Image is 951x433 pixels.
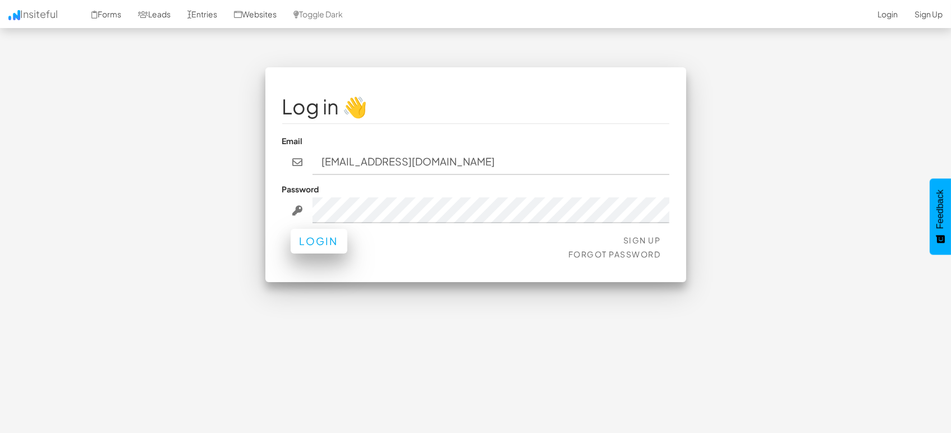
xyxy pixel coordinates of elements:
button: Feedback - Show survey [930,178,951,255]
input: john@doe.com [313,149,669,175]
img: icon.png [8,10,20,20]
span: Feedback [935,190,945,229]
h1: Log in 👋 [282,95,669,118]
a: Forgot Password [568,249,661,259]
button: Login [291,229,347,254]
label: Password [282,183,319,195]
a: Sign Up [623,235,661,245]
label: Email [282,135,303,146]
